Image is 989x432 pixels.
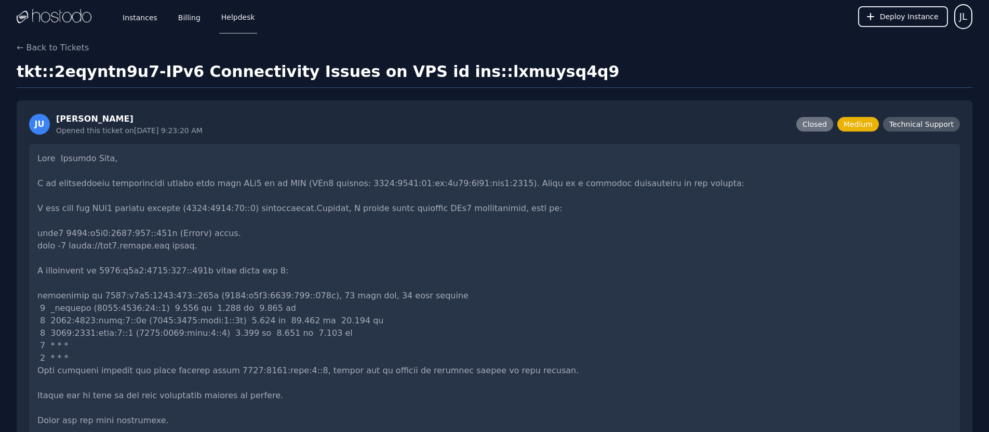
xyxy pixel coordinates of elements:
span: Medium [837,117,879,132]
h1: tkt::2eqyntn9u7 - IPv6 Connectivity Issues on VPS id ins::lxmuysq4q9 [17,62,619,81]
button: User menu [954,4,972,29]
div: Opened this ticket on [DATE] 9:23:20 AM [56,125,203,136]
span: Closed [796,117,833,132]
span: Deploy Instance [880,11,939,22]
span: JL [959,9,967,24]
button: ← Back to Tickets [17,42,89,54]
div: JU [29,114,50,135]
img: Logo [17,9,91,24]
span: Technical Support [883,117,960,132]
div: [PERSON_NAME] [56,113,203,125]
button: Deploy Instance [858,6,948,27]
